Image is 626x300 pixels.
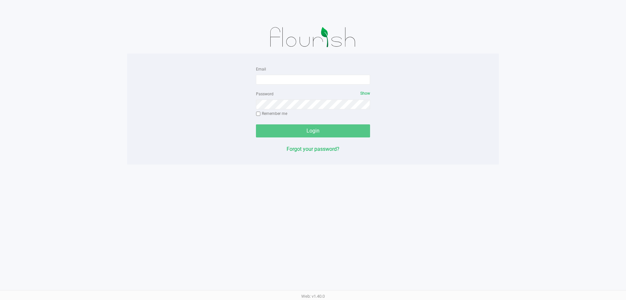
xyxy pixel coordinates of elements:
button: Forgot your password? [287,145,339,153]
span: Show [360,91,370,96]
label: Email [256,66,266,72]
label: Password [256,91,274,97]
span: Web: v1.40.0 [301,294,325,299]
label: Remember me [256,111,287,117]
input: Remember me [256,112,261,116]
